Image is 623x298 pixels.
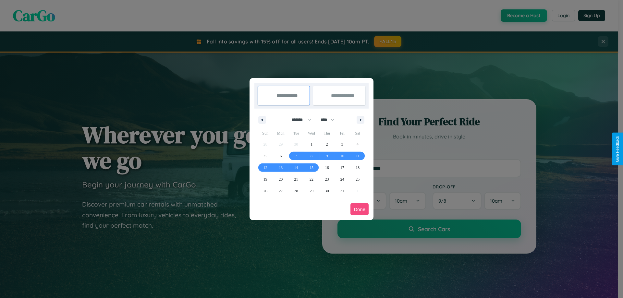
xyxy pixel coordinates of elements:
span: 3 [341,138,343,150]
span: 26 [263,185,267,197]
span: 27 [279,185,283,197]
button: Done [350,203,369,215]
button: 23 [319,173,335,185]
button: 14 [288,162,304,173]
span: 7 [295,150,297,162]
button: 3 [335,138,350,150]
span: 19 [263,173,267,185]
button: 6 [273,150,288,162]
span: 18 [356,162,360,173]
span: 23 [325,173,329,185]
button: 31 [335,185,350,197]
button: 2 [319,138,335,150]
span: 13 [279,162,283,173]
button: 20 [273,173,288,185]
span: 6 [280,150,282,162]
span: 4 [357,138,359,150]
span: 2 [326,138,328,150]
button: 24 [335,173,350,185]
button: 25 [350,173,365,185]
button: 27 [273,185,288,197]
button: 11 [350,150,365,162]
span: Wed [304,128,319,138]
span: 30 [325,185,329,197]
button: 30 [319,185,335,197]
span: Sun [258,128,273,138]
span: 8 [311,150,312,162]
span: 21 [294,173,298,185]
button: 10 [335,150,350,162]
button: 1 [304,138,319,150]
span: 31 [340,185,344,197]
button: 18 [350,162,365,173]
span: 10 [340,150,344,162]
span: 16 [325,162,329,173]
button: 22 [304,173,319,185]
span: Thu [319,128,335,138]
span: 17 [340,162,344,173]
span: 22 [310,173,313,185]
span: 14 [294,162,298,173]
button: 21 [288,173,304,185]
span: 24 [340,173,344,185]
span: 20 [279,173,283,185]
button: 4 [350,138,365,150]
button: 12 [258,162,273,173]
span: 11 [356,150,360,162]
button: 8 [304,150,319,162]
button: 29 [304,185,319,197]
span: Tue [288,128,304,138]
span: 28 [294,185,298,197]
span: 25 [356,173,360,185]
span: Mon [273,128,288,138]
span: 12 [263,162,267,173]
button: 13 [273,162,288,173]
button: 9 [319,150,335,162]
span: 15 [310,162,313,173]
button: 19 [258,173,273,185]
span: 29 [310,185,313,197]
span: Sat [350,128,365,138]
button: 28 [288,185,304,197]
span: 1 [311,138,312,150]
button: 17 [335,162,350,173]
button: 5 [258,150,273,162]
button: 7 [288,150,304,162]
span: Fri [335,128,350,138]
button: 26 [258,185,273,197]
span: 5 [264,150,266,162]
button: 15 [304,162,319,173]
button: 16 [319,162,335,173]
span: 9 [326,150,328,162]
div: Give Feedback [615,136,620,162]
